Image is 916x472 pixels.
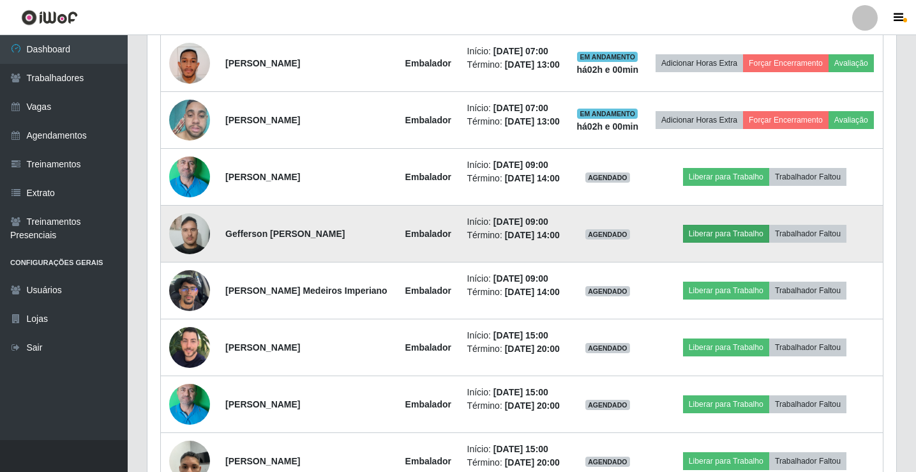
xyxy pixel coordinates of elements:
[769,168,846,186] button: Trabalhador Faltou
[169,27,210,100] img: 1732826341469.jpeg
[577,65,639,75] strong: há 02 h e 00 min
[829,54,874,72] button: Avaliação
[577,109,638,119] span: EM ANDAMENTO
[225,172,300,182] strong: [PERSON_NAME]
[225,342,300,353] strong: [PERSON_NAME]
[169,93,210,148] img: 1748551724527.jpeg
[467,285,561,299] li: Término:
[505,59,560,70] time: [DATE] 13:00
[405,399,451,409] strong: Embalador
[169,359,210,450] img: 1705343377137.jpeg
[493,46,548,56] time: [DATE] 07:00
[467,272,561,285] li: Início:
[467,399,561,413] li: Término:
[467,456,561,469] li: Término:
[683,339,769,356] button: Liberar para Trabalho
[169,206,210,261] img: 1756659986105.jpeg
[493,160,548,170] time: [DATE] 09:00
[656,54,743,72] button: Adicionar Horas Extra
[505,230,560,240] time: [DATE] 14:00
[743,54,829,72] button: Forçar Encerramento
[405,285,451,296] strong: Embalador
[467,342,561,356] li: Término:
[585,343,630,353] span: AGENDADO
[683,452,769,470] button: Liberar para Trabalho
[467,443,561,456] li: Início:
[467,172,561,185] li: Término:
[225,58,300,68] strong: [PERSON_NAME]
[577,121,639,132] strong: há 02 h e 00 min
[225,115,300,125] strong: [PERSON_NAME]
[225,456,300,466] strong: [PERSON_NAME]
[467,386,561,399] li: Início:
[769,225,846,243] button: Trabalhador Faltou
[769,452,846,470] button: Trabalhador Faltou
[405,115,451,125] strong: Embalador
[505,116,560,126] time: [DATE] 13:00
[585,286,630,296] span: AGENDADO
[505,344,560,354] time: [DATE] 20:00
[467,229,561,242] li: Término:
[656,111,743,129] button: Adicionar Horas Extra
[585,172,630,183] span: AGENDADO
[405,172,451,182] strong: Embalador
[683,168,769,186] button: Liberar para Trabalho
[405,456,451,466] strong: Embalador
[467,102,561,115] li: Início:
[577,52,638,62] span: EM ANDAMENTO
[743,111,829,129] button: Forçar Encerramento
[769,395,846,413] button: Trabalhador Faltou
[493,217,548,227] time: [DATE] 09:00
[405,229,451,239] strong: Embalador
[505,400,560,411] time: [DATE] 20:00
[405,342,451,353] strong: Embalador
[769,282,846,300] button: Trabalhador Faltou
[585,229,630,240] span: AGENDADO
[505,173,560,183] time: [DATE] 14:00
[505,287,560,297] time: [DATE] 14:00
[467,45,561,58] li: Início:
[467,215,561,229] li: Início:
[467,329,561,342] li: Início:
[493,387,548,397] time: [DATE] 15:00
[467,58,561,72] li: Término:
[769,339,846,356] button: Trabalhador Faltou
[225,285,387,296] strong: [PERSON_NAME] Medeiros Imperiano
[169,132,210,222] img: 1705343377137.jpeg
[493,273,548,284] time: [DATE] 09:00
[493,330,548,340] time: [DATE] 15:00
[225,229,345,239] strong: Gefferson [PERSON_NAME]
[829,111,874,129] button: Avaliação
[683,282,769,300] button: Liberar para Trabalho
[585,400,630,410] span: AGENDADO
[225,399,300,409] strong: [PERSON_NAME]
[493,444,548,454] time: [DATE] 15:00
[683,225,769,243] button: Liberar para Trabalho
[169,322,210,372] img: 1683118670739.jpeg
[405,58,451,68] strong: Embalador
[169,263,210,317] img: 1758283900203.jpeg
[467,115,561,128] li: Término:
[505,457,560,468] time: [DATE] 20:00
[493,103,548,113] time: [DATE] 07:00
[683,395,769,413] button: Liberar para Trabalho
[585,457,630,467] span: AGENDADO
[21,10,78,26] img: CoreUI Logo
[467,158,561,172] li: Início:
